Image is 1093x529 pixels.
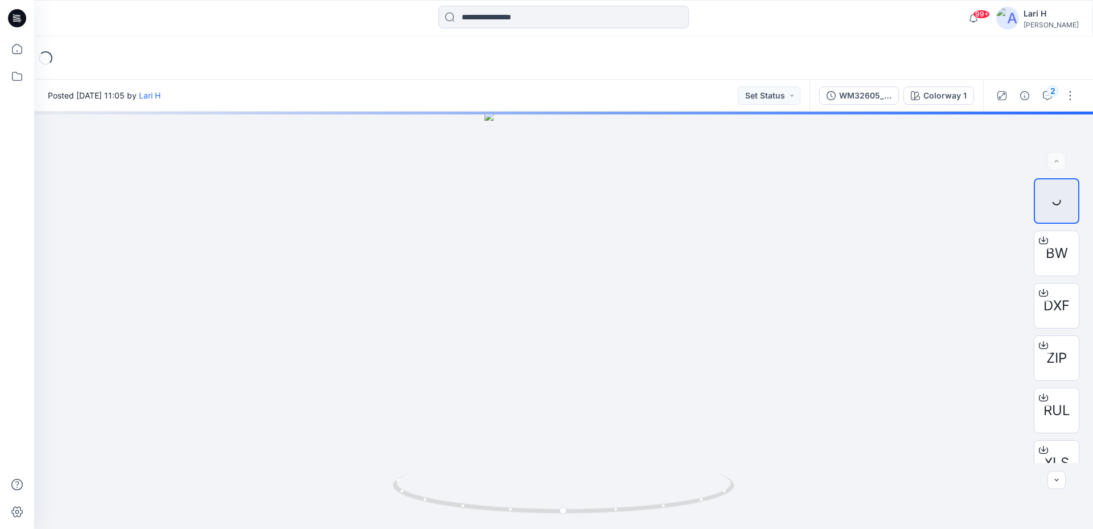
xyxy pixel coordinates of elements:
[839,89,891,102] div: WM32605_DEV_REV1
[1024,20,1079,29] div: [PERSON_NAME]
[819,87,899,105] button: WM32605_DEV_REV1
[996,7,1019,30] img: avatar
[1016,87,1034,105] button: Details
[1043,400,1070,421] span: RUL
[1038,87,1057,105] button: 2
[1024,7,1079,20] div: Lari H
[923,89,967,102] div: Colorway 1
[1043,296,1070,316] span: DXF
[1046,243,1068,264] span: BW
[973,10,990,19] span: 99+
[139,91,161,100] a: Lari H
[903,87,974,105] button: Colorway 1
[1046,348,1067,368] span: ZIP
[48,89,161,101] span: Posted [DATE] 11:05 by
[1047,85,1058,97] div: 2
[1044,453,1069,473] span: XLS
